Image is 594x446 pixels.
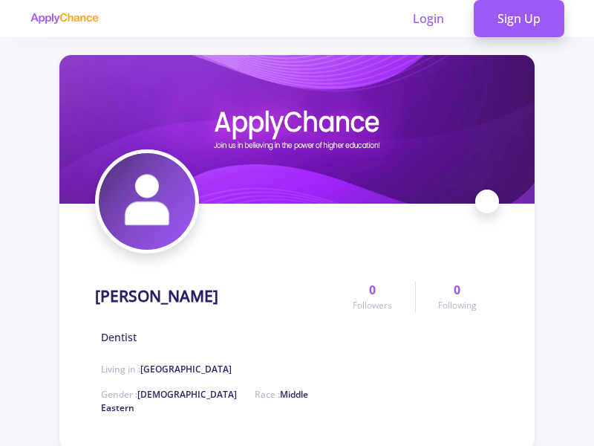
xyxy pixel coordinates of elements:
span: Following [438,299,477,312]
span: [GEOGRAPHIC_DATA] [140,363,232,375]
img: Parsa Farzincover image [59,55,535,204]
span: Gender : [101,388,237,401]
span: Race : [101,388,308,414]
span: Dentist [101,329,137,345]
span: Living in : [101,363,232,375]
span: Middle Eastern [101,388,308,414]
img: Parsa Farzinavatar [99,153,195,250]
span: [DEMOGRAPHIC_DATA] [137,388,237,401]
span: Followers [353,299,392,312]
h1: [PERSON_NAME] [95,287,218,306]
img: applychance logo text only [30,13,99,25]
a: 0Followers [330,281,414,312]
a: 0Following [415,281,499,312]
span: 0 [369,281,376,299]
span: 0 [454,281,460,299]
